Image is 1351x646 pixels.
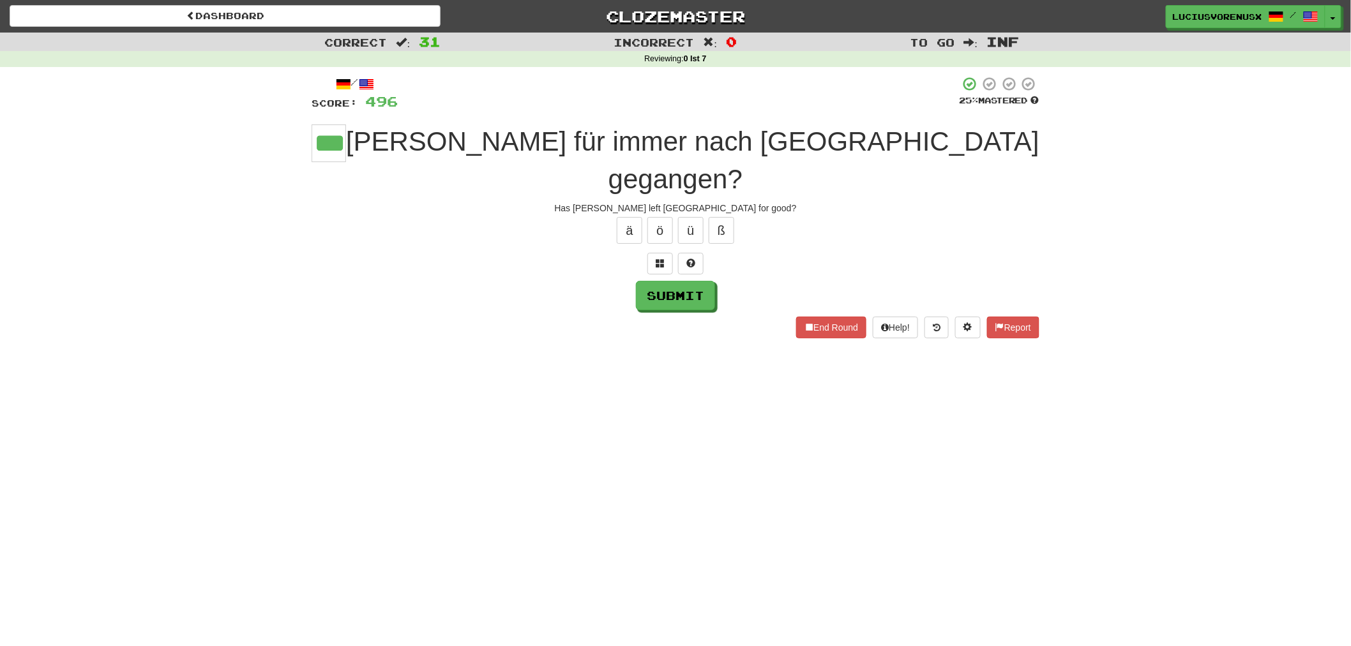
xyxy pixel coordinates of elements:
span: : [396,37,411,48]
button: Report [987,317,1039,338]
div: / [312,76,398,92]
span: Correct [325,36,388,49]
div: Has [PERSON_NAME] left [GEOGRAPHIC_DATA] for good? [312,202,1039,214]
button: Single letter hint - you only get 1 per sentence and score half the points! alt+h [678,253,704,274]
span: Inf [986,34,1019,49]
button: ö [647,217,673,244]
span: 25 % [959,95,978,105]
a: LuciusVorenusX / [1166,5,1325,28]
a: Dashboard [10,5,441,27]
span: 496 [365,93,398,109]
strong: 0 Ist 7 [684,54,707,63]
button: Submit [636,281,715,310]
button: Round history (alt+y) [925,317,949,338]
span: : [964,37,978,48]
span: 0 [726,34,737,49]
span: LuciusVorenusX [1173,11,1262,22]
button: End Round [796,317,866,338]
a: Clozemaster [460,5,891,27]
span: Incorrect [614,36,695,49]
div: Mastered [959,95,1039,107]
span: [PERSON_NAME] für immer nach [GEOGRAPHIC_DATA] gegangen? [346,126,1039,194]
span: : [704,37,718,48]
span: To go [910,36,955,49]
button: Switch sentence to multiple choice alt+p [647,253,673,274]
button: Help! [873,317,918,338]
span: 31 [419,34,441,49]
span: Score: [312,98,358,109]
button: ü [678,217,704,244]
button: ä [617,217,642,244]
button: ß [709,217,734,244]
span: / [1290,10,1297,19]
